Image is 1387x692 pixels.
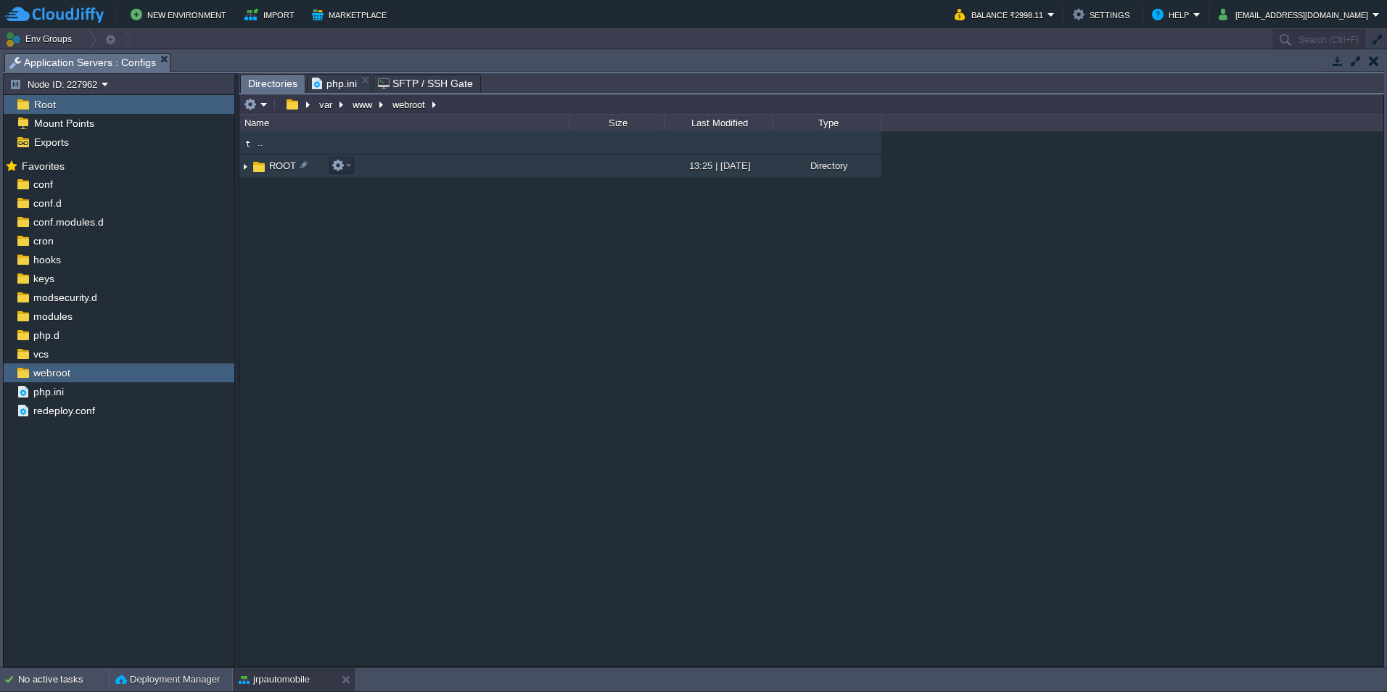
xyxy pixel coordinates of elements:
[30,178,55,191] a: conf
[307,74,371,92] li: /etc/php.ini
[241,115,569,131] div: Name
[390,98,429,111] button: webroot
[267,160,298,172] a: ROOT
[115,672,220,687] button: Deployment Manager
[30,197,64,210] a: conf.d
[244,6,299,23] button: Import
[30,385,66,398] a: php.ini
[1073,6,1134,23] button: Settings
[571,115,664,131] div: Size
[31,117,96,130] a: Mount Points
[239,136,255,152] img: AMDAwAAAACH5BAEAAAAALAAAAAABAAEAAAICRAEAOw==
[30,329,62,342] a: php.d
[955,6,1048,23] button: Balance ₹2998.11
[350,98,376,111] button: www
[239,672,310,687] button: jrpautomobile
[31,98,58,111] a: Root
[664,155,773,177] div: 13:25 | [DATE]
[317,98,336,111] button: var
[5,29,77,49] button: Env Groups
[19,160,67,172] a: Favorites
[30,253,63,266] a: hooks
[378,75,473,92] span: SFTP / SSH Gate
[9,78,102,91] button: Node ID: 227962
[248,75,297,93] span: Directories
[665,115,773,131] div: Last Modified
[312,6,391,23] button: Marketplace
[239,94,1383,115] input: Click to enter the path
[312,75,357,92] span: php.ini
[255,136,266,149] a: ..
[30,404,97,417] a: redeploy.conf
[30,291,99,304] a: modsecurity.d
[18,668,109,691] div: No active tasks
[19,160,67,173] span: Favorites
[30,215,106,228] a: conf.modules.d
[30,347,51,361] a: vcs
[774,115,881,131] div: Type
[30,234,56,247] a: cron
[1152,6,1193,23] button: Help
[1219,6,1372,23] button: [EMAIL_ADDRESS][DOMAIN_NAME]
[9,54,156,72] span: Application Servers : Configs
[31,136,71,149] a: Exports
[5,6,104,24] img: CloudJiffy
[30,366,73,379] a: webroot
[239,155,251,178] img: AMDAwAAAACH5BAEAAAAALAAAAAABAAEAAAICRAEAOw==
[773,155,881,177] div: Directory
[131,6,231,23] button: New Environment
[251,159,267,175] img: AMDAwAAAACH5BAEAAAAALAAAAAABAAEAAAICRAEAOw==
[30,310,75,323] a: modules
[30,272,57,285] a: keys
